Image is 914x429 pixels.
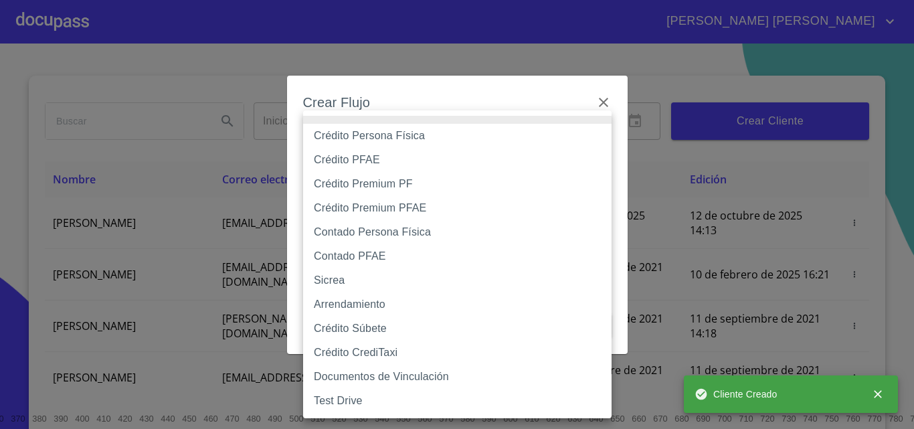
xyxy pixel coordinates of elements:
li: Crédito CrediTaxi [303,341,612,365]
button: close [863,379,893,409]
li: None [303,116,612,124]
li: Crédito Premium PF [303,172,612,196]
li: Contado PFAE [303,244,612,268]
li: Crédito Premium PFAE [303,196,612,220]
li: Arrendamiento [303,292,612,317]
li: Crédito Persona Física [303,124,612,148]
li: Test Drive [303,389,612,413]
li: Crédito PFAE [303,148,612,172]
span: Cliente Creado [695,388,778,401]
li: Crédito Súbete [303,317,612,341]
li: Contado Persona Física [303,220,612,244]
li: Documentos de Vinculación [303,365,612,389]
li: Sicrea [303,268,612,292]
